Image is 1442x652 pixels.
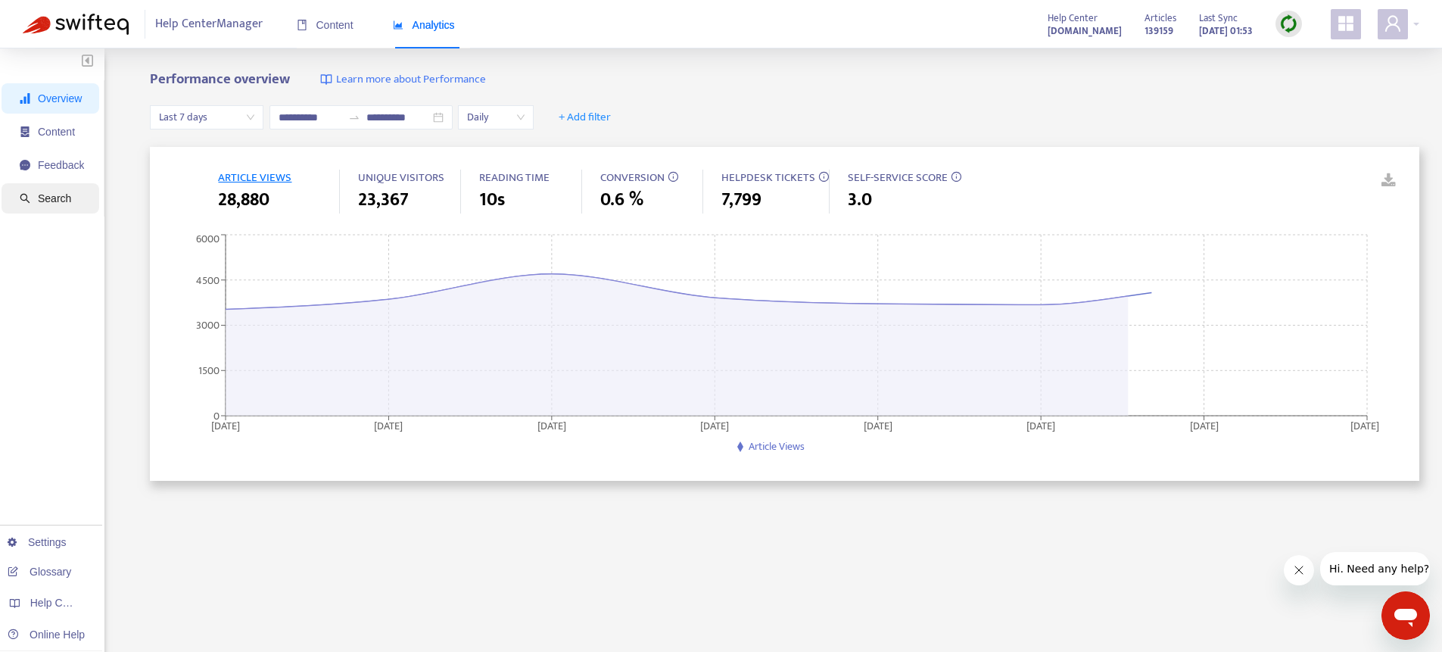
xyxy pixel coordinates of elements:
[23,14,129,35] img: Swifteq
[749,438,805,455] span: Article Views
[1027,416,1056,434] tspan: [DATE]
[8,536,67,548] a: Settings
[196,271,220,289] tspan: 4500
[38,126,75,138] span: Content
[848,186,872,214] span: 3.0
[467,106,525,129] span: Daily
[213,407,220,424] tspan: 0
[600,186,643,214] span: 0.6 %
[38,192,71,204] span: Search
[559,108,611,126] span: + Add filter
[196,230,220,248] tspan: 6000
[393,19,455,31] span: Analytics
[1048,23,1122,39] strong: [DOMAIN_NAME]
[8,629,85,641] a: Online Help
[38,92,82,105] span: Overview
[218,168,291,187] span: ARTICLE VIEWS
[1337,14,1355,33] span: appstore
[1190,416,1219,434] tspan: [DATE]
[537,416,566,434] tspan: [DATE]
[479,168,550,187] span: READING TIME
[336,71,486,89] span: Learn more about Performance
[1145,10,1176,27] span: Articles
[547,105,622,129] button: + Add filter
[297,19,353,31] span: Content
[701,416,730,434] tspan: [DATE]
[211,416,240,434] tspan: [DATE]
[1048,22,1122,39] a: [DOMAIN_NAME]
[20,193,30,204] span: search
[38,159,84,171] span: Feedback
[30,597,92,609] span: Help Centers
[348,111,360,123] span: swap-right
[20,93,30,104] span: signal
[196,317,220,334] tspan: 3000
[1199,10,1238,27] span: Last Sync
[150,67,290,91] b: Performance overview
[1145,23,1173,39] strong: 139159
[198,362,220,379] tspan: 1500
[155,10,263,39] span: Help Center Manager
[1048,10,1098,27] span: Help Center
[721,168,815,187] span: HELPDESK TICKETS
[159,106,254,129] span: Last 7 days
[479,186,505,214] span: 10s
[864,416,892,434] tspan: [DATE]
[393,20,403,30] span: area-chart
[375,416,403,434] tspan: [DATE]
[1384,14,1402,33] span: user
[600,168,665,187] span: CONVERSION
[20,126,30,137] span: container
[1320,552,1430,585] iframe: Message from company
[297,20,307,30] span: book
[218,186,269,214] span: 28,880
[1351,416,1380,434] tspan: [DATE]
[1284,555,1314,585] iframe: Close message
[320,71,486,89] a: Learn more about Performance
[358,168,444,187] span: UNIQUE VISITORS
[8,566,71,578] a: Glossary
[1381,591,1430,640] iframe: Button to launch messaging window
[1279,14,1298,33] img: sync.dc5367851b00ba804db3.png
[320,73,332,86] img: image-link
[848,168,948,187] span: SELF-SERVICE SCORE
[20,160,30,170] span: message
[358,186,409,214] span: 23,367
[1199,23,1253,39] strong: [DATE] 01:53
[721,186,761,214] span: 7,799
[348,111,360,123] span: to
